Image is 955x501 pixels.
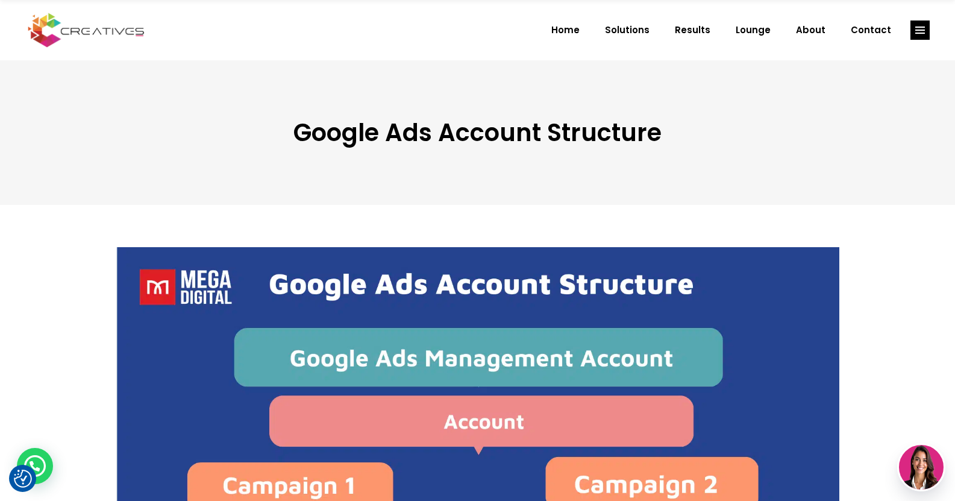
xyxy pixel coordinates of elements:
span: Home [551,14,580,46]
a: About [783,14,838,46]
a: Solutions [592,14,662,46]
img: Creatives [25,11,147,49]
img: Revisit consent button [14,470,32,488]
span: Contact [851,14,891,46]
img: agent [899,445,944,490]
a: Home [539,14,592,46]
a: link [910,20,930,40]
span: Solutions [605,14,650,46]
a: Results [662,14,723,46]
a: Lounge [723,14,783,46]
a: Contact [838,14,904,46]
span: About [796,14,825,46]
h3: Google Ads Account Structure [116,118,839,147]
span: Lounge [736,14,771,46]
span: Results [675,14,710,46]
button: Consent Preferences [14,470,32,488]
div: WhatsApp contact [17,448,53,484]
